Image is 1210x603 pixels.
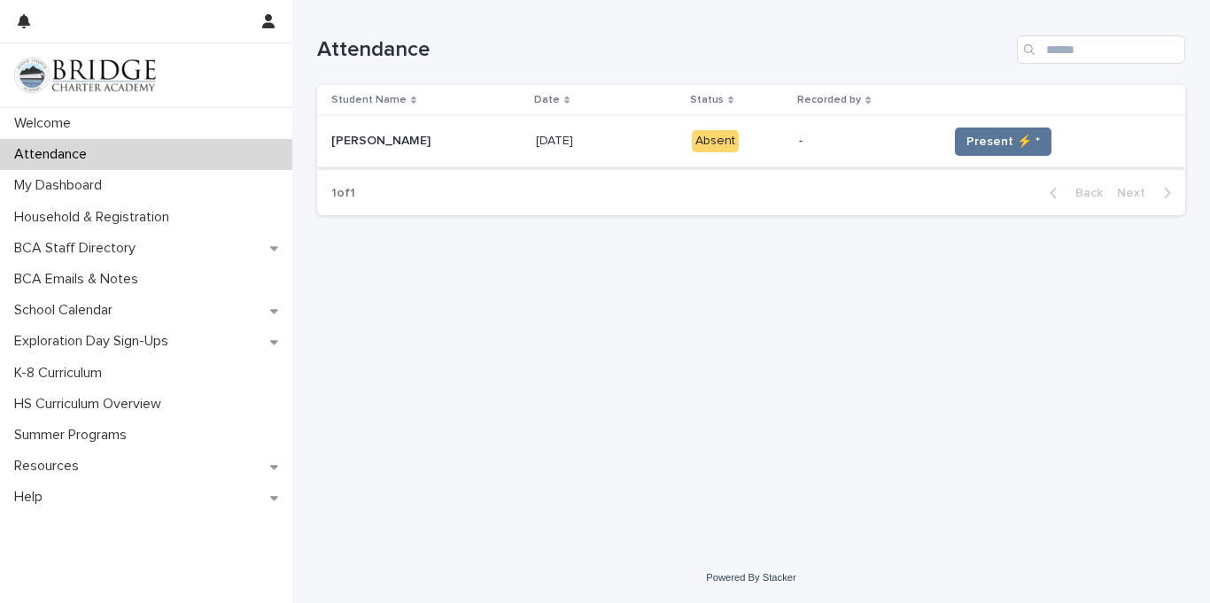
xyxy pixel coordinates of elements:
[7,396,175,413] p: HS Curriculum Overview
[534,90,560,110] p: Date
[7,146,101,163] p: Attendance
[799,134,934,149] p: -
[1117,187,1156,199] span: Next
[317,37,1010,63] h1: Attendance
[1017,35,1185,64] input: Search
[966,133,1040,151] span: Present ⚡ *
[7,240,150,257] p: BCA Staff Directory
[7,209,183,226] p: Household & Registration
[331,90,407,110] p: Student Name
[690,90,724,110] p: Status
[1035,185,1110,201] button: Back
[7,177,116,194] p: My Dashboard
[7,365,116,382] p: K-8 Curriculum
[1065,187,1103,199] span: Back
[331,130,434,149] p: [PERSON_NAME]
[7,302,127,319] p: School Calendar
[536,130,577,149] p: [DATE]
[955,128,1051,156] button: Present ⚡ *
[317,172,369,215] p: 1 of 1
[7,458,93,475] p: Resources
[706,572,795,583] a: Powered By Stacker
[7,427,141,444] p: Summer Programs
[317,116,1185,167] tr: [PERSON_NAME][PERSON_NAME] [DATE][DATE] Absent-Present ⚡ *
[7,333,182,350] p: Exploration Day Sign-Ups
[7,489,57,506] p: Help
[692,130,739,152] div: Absent
[14,58,156,93] img: V1C1m3IdTEidaUdm9Hs0
[797,90,861,110] p: Recorded by
[7,115,85,132] p: Welcome
[1110,185,1185,201] button: Next
[7,271,152,288] p: BCA Emails & Notes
